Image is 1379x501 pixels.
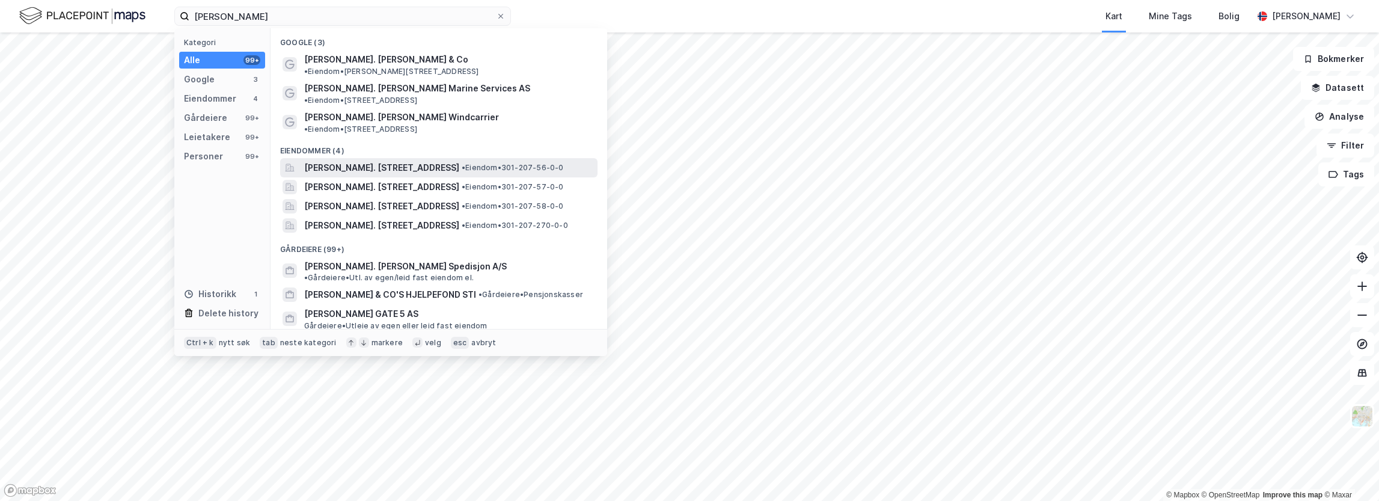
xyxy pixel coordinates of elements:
[451,337,469,349] div: esc
[462,201,564,211] span: Eiendom • 301-207-58-0-0
[260,337,278,349] div: tab
[198,306,258,321] div: Delete history
[479,290,482,299] span: •
[243,152,260,161] div: 99+
[184,72,215,87] div: Google
[479,290,583,300] span: Gårdeiere • Pensjonskasser
[372,338,403,348] div: markere
[1202,491,1260,499] a: OpenStreetMap
[1304,105,1374,129] button: Analyse
[304,273,308,282] span: •
[243,55,260,65] div: 99+
[462,221,568,230] span: Eiendom • 301-207-270-0-0
[1105,9,1122,23] div: Kart
[1318,162,1374,186] button: Tags
[462,163,465,172] span: •
[425,338,441,348] div: velg
[304,199,459,214] span: [PERSON_NAME]. [STREET_ADDRESS]
[1263,491,1322,499] a: Improve this map
[1301,76,1374,100] button: Datasett
[184,287,236,301] div: Historikk
[1351,405,1374,428] img: Z
[189,7,496,25] input: Søk på adresse, matrikkel, gårdeiere, leietakere eller personer
[184,91,236,106] div: Eiendommer
[1272,9,1341,23] div: [PERSON_NAME]
[304,124,417,134] span: Eiendom • [STREET_ADDRESS]
[471,338,496,348] div: avbryt
[184,337,216,349] div: Ctrl + k
[462,182,465,191] span: •
[304,52,468,67] span: [PERSON_NAME]. [PERSON_NAME] & Co
[304,124,308,134] span: •
[304,259,507,274] span: [PERSON_NAME]. [PERSON_NAME] Spedisjon A/S
[243,113,260,123] div: 99+
[251,289,260,299] div: 1
[304,287,476,302] span: [PERSON_NAME] & CO'S HJELPEFOND STI
[1293,47,1374,71] button: Bokmerker
[304,321,488,331] span: Gårdeiere • Utleie av egen eller leid fast eiendom
[251,94,260,103] div: 4
[271,28,607,50] div: Google (3)
[1218,9,1240,23] div: Bolig
[280,338,337,348] div: neste kategori
[462,163,564,173] span: Eiendom • 301-207-56-0-0
[304,67,479,76] span: Eiendom • [PERSON_NAME][STREET_ADDRESS]
[304,273,474,283] span: Gårdeiere • Utl. av egen/leid fast eiendom el.
[1316,134,1374,158] button: Filter
[4,484,57,497] a: Mapbox homepage
[304,110,499,124] span: [PERSON_NAME]. [PERSON_NAME] Windcarrier
[1149,9,1192,23] div: Mine Tags
[304,180,459,194] span: [PERSON_NAME]. [STREET_ADDRESS]
[304,218,459,233] span: [PERSON_NAME]. [STREET_ADDRESS]
[184,149,223,164] div: Personer
[304,307,593,321] span: [PERSON_NAME] GATE 5 AS
[304,161,459,175] span: [PERSON_NAME]. [STREET_ADDRESS]
[251,75,260,84] div: 3
[462,201,465,211] span: •
[304,96,308,105] span: •
[243,132,260,142] div: 99+
[304,81,530,96] span: [PERSON_NAME]. [PERSON_NAME] Marine Services AS
[271,235,607,257] div: Gårdeiere (99+)
[19,5,145,26] img: logo.f888ab2527a4732fd821a326f86c7f29.svg
[184,130,230,144] div: Leietakere
[462,182,564,192] span: Eiendom • 301-207-57-0-0
[219,338,251,348] div: nytt søk
[304,67,308,76] span: •
[1166,491,1199,499] a: Mapbox
[184,111,227,125] div: Gårdeiere
[271,137,607,158] div: Eiendommer (4)
[462,221,465,230] span: •
[184,38,265,47] div: Kategori
[304,96,417,105] span: Eiendom • [STREET_ADDRESS]
[1319,443,1379,501] iframe: Chat Widget
[184,53,200,67] div: Alle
